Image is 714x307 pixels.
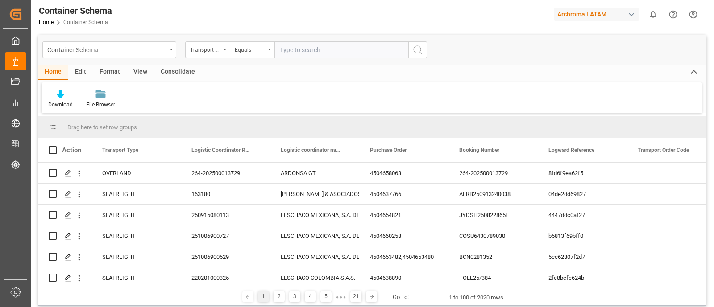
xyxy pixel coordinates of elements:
[359,205,448,225] div: 4504654821
[91,225,181,246] div: SEAFREIGHT
[91,205,181,225] div: SEAFREIGHT
[274,41,408,58] input: Type to search
[548,147,594,153] span: Logward Reference
[181,267,270,288] div: 220201000325
[47,44,166,55] div: Container Schema
[91,163,181,183] div: OVERLAND
[359,246,448,267] div: 4504653482,4504653480
[181,184,270,204] div: 163180
[281,268,349,288] div: LESCHACO COLOMBIA S.A.S.
[359,163,448,183] div: 4504658063
[370,147,407,153] span: Purchase Order
[281,147,340,153] span: Logistic coordinator name
[93,65,127,80] div: Format
[102,147,138,153] span: Transport Type
[181,246,270,267] div: 251006900529
[62,146,81,154] div: Action
[538,267,627,288] div: 2fe8bcfe624b
[359,225,448,246] div: 4504660258
[554,6,643,23] button: Archroma LATAM
[305,291,316,302] div: 4
[38,184,91,205] div: Press SPACE to select this row.
[359,267,448,288] div: 4504638890
[38,267,91,288] div: Press SPACE to select this row.
[448,246,538,267] div: BCN0281352
[181,163,270,183] div: 264-202500013729
[393,293,409,302] div: Go To:
[91,246,181,267] div: SEAFREIGHT
[281,205,349,225] div: LESCHACO MEXICANA, S.A. DE C.V.
[320,291,332,302] div: 5
[258,291,269,302] div: 1
[359,184,448,204] div: 4504637766
[459,147,499,153] span: Booking Number
[538,246,627,267] div: 5cc62807f2d7
[538,163,627,183] div: 8fd6f9ea62f5
[538,184,627,204] div: 04de2dd69827
[38,65,68,80] div: Home
[274,291,285,302] div: 2
[39,19,54,25] a: Home
[38,205,91,225] div: Press SPACE to select this row.
[86,101,115,109] div: File Browser
[91,184,181,204] div: SEAFREIGHT
[449,293,503,302] div: 1 to 100 of 2020 rows
[91,267,181,288] div: SEAFREIGHT
[38,246,91,267] div: Press SPACE to select this row.
[663,4,683,25] button: Help Center
[538,225,627,246] div: b5813f69bff0
[289,291,300,302] div: 3
[350,291,361,302] div: 21
[235,44,265,54] div: Equals
[38,163,91,184] div: Press SPACE to select this row.
[281,247,349,267] div: LESCHACO MEXICANA, S.A. DE C.V.
[190,44,220,54] div: Transport Type
[42,41,176,58] button: open menu
[191,147,251,153] span: Logistic Coordinator Reference Number
[448,184,538,204] div: ALRB250913240038
[154,65,202,80] div: Consolidate
[230,41,274,58] button: open menu
[185,41,230,58] button: open menu
[181,225,270,246] div: 251006900727
[48,101,73,109] div: Download
[554,8,639,21] div: Archroma LATAM
[281,184,349,205] div: [PERSON_NAME] & ASOCIADOS CONSORCIO LOGISTICO
[127,65,154,80] div: View
[448,163,538,183] div: 264-202500013729
[448,225,538,246] div: COSU6430789030
[638,147,689,153] span: Transport Order Code
[643,4,663,25] button: show 0 new notifications
[281,163,349,184] div: ARDONSA GT
[448,267,538,288] div: TOLE25/384
[408,41,427,58] button: search button
[181,205,270,225] div: 250915080113
[38,225,91,246] div: Press SPACE to select this row.
[336,294,346,300] div: ● ● ●
[67,124,137,131] span: Drag here to set row groups
[39,4,112,17] div: Container Schema
[448,205,538,225] div: JYDSH250822865F
[281,226,349,246] div: LESCHACO MEXICANA, S.A. DE C.V.
[538,205,627,225] div: 4447ddc0af27
[68,65,93,80] div: Edit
